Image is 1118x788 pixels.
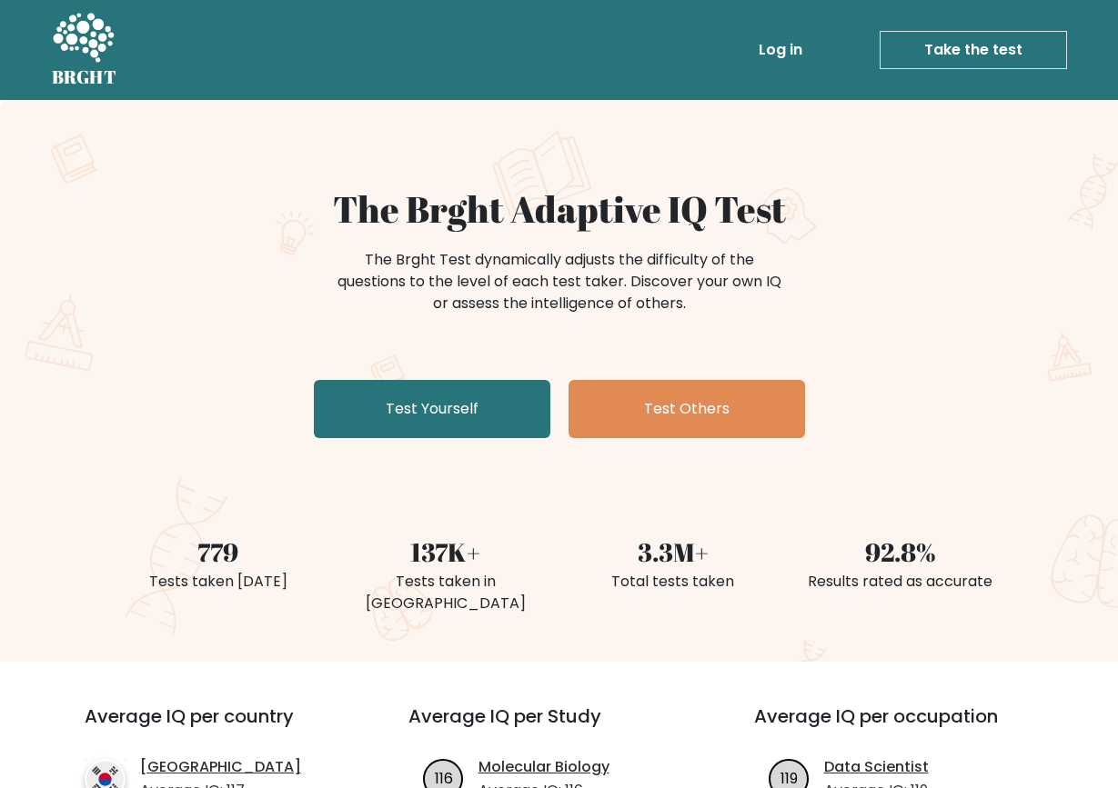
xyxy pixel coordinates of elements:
[751,32,810,68] a: Log in
[434,767,452,788] text: 116
[52,66,117,88] h5: BRGHT
[781,767,798,788] text: 119
[332,249,787,314] div: The Brght Test dynamically adjusts the difficulty of the questions to the level of each test take...
[140,756,301,778] a: [GEOGRAPHIC_DATA]
[478,756,609,778] a: Molecular Biology
[314,380,550,438] a: Test Yourself
[408,705,710,749] h3: Average IQ per Study
[343,571,549,614] div: Tests taken in [GEOGRAPHIC_DATA]
[570,533,776,571] div: 3.3M+
[116,533,321,571] div: 779
[798,571,1003,593] div: Results rated as accurate
[880,31,1067,69] a: Take the test
[52,7,117,93] a: BRGHT
[85,705,343,749] h3: Average IQ per country
[570,571,776,593] div: Total tests taken
[116,187,1003,231] h1: The Brght Adaptive IQ Test
[824,756,929,778] a: Data Scientist
[569,380,805,438] a: Test Others
[798,533,1003,571] div: 92.8%
[754,705,1056,749] h3: Average IQ per occupation
[343,533,549,571] div: 137K+
[116,571,321,593] div: Tests taken [DATE]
